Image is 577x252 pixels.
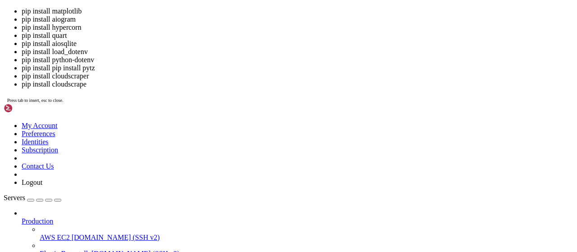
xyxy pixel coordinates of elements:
[4,194,61,202] a: Servers
[22,40,573,48] li: pip install aiosqlite
[4,87,460,94] x-row: [URL][DOMAIN_NAME]
[7,98,63,103] span: Press tab to insert, esc to close.
[22,179,42,186] a: Logout
[4,154,460,162] x-row: See [URL][DOMAIN_NAME] or run: sudo pro status
[126,184,129,192] div: (32, 24)
[4,49,460,56] x-row: Swap usage: 0% IPv6 address for ens3: [TECHNICAL_ID]
[22,130,55,137] a: Preferences
[4,194,25,202] span: Servers
[4,64,460,72] x-row: * Strictly confined Kubernetes makes edge and IoT secure. Learn how MicroK8s
[22,72,573,80] li: pip install cloudscraper
[4,71,460,79] x-row: just raised the bar for easy, resilient and secure K8s cluster deployment.
[22,146,58,154] a: Subscription
[4,11,460,19] x-row: System information as of [DATE]
[4,124,460,132] x-row: 113 of these updates are standard security updates.
[22,217,573,225] a: Production
[72,234,160,241] span: [DOMAIN_NAME] (SSH v2)
[22,7,573,15] li: pip install matplotlib
[40,234,70,241] span: AWS EC2
[22,122,58,129] a: My Account
[4,34,460,41] x-row: Usage of /: 40.0% of 29.44GB Users logged in: 1
[22,162,54,170] a: Contact Us
[22,23,573,32] li: pip install hypercorn
[4,104,55,113] img: Shellngn
[4,41,460,49] x-row: Memory usage: 49% IPv4 address for ens3: [TECHNICAL_ID]
[22,64,573,72] li: pip install pip install pytz
[40,225,573,242] li: AWS EC2 [DOMAIN_NAME] (SSH v2)
[4,26,460,34] x-row: System load: 0.11 Processes: 109
[22,32,573,40] li: pip install quart
[4,132,460,139] x-row: To see these additional updates run: apt list --upgradable
[40,234,573,242] a: AWS EC2 [DOMAIN_NAME] (SSH v2)
[4,147,460,155] x-row: Enable ESM Apps to receive additional future security updates.
[22,80,573,88] li: pip install cloudscrape
[22,48,573,56] li: pip install load_dotenv
[22,138,49,146] a: Identities
[4,177,460,185] x-row: Last login: [DATE] from [TECHNICAL_ID]
[22,15,573,23] li: pip install aiogram
[22,217,53,225] span: Production
[4,117,460,124] x-row: 207 updates can be applied immediately.
[4,101,460,109] x-row: Expanded Security Maintenance for Applications is not enabled.
[4,184,460,192] x-row: root@bizarresmash:~# pip install
[22,56,573,64] li: pip install python-dotenv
